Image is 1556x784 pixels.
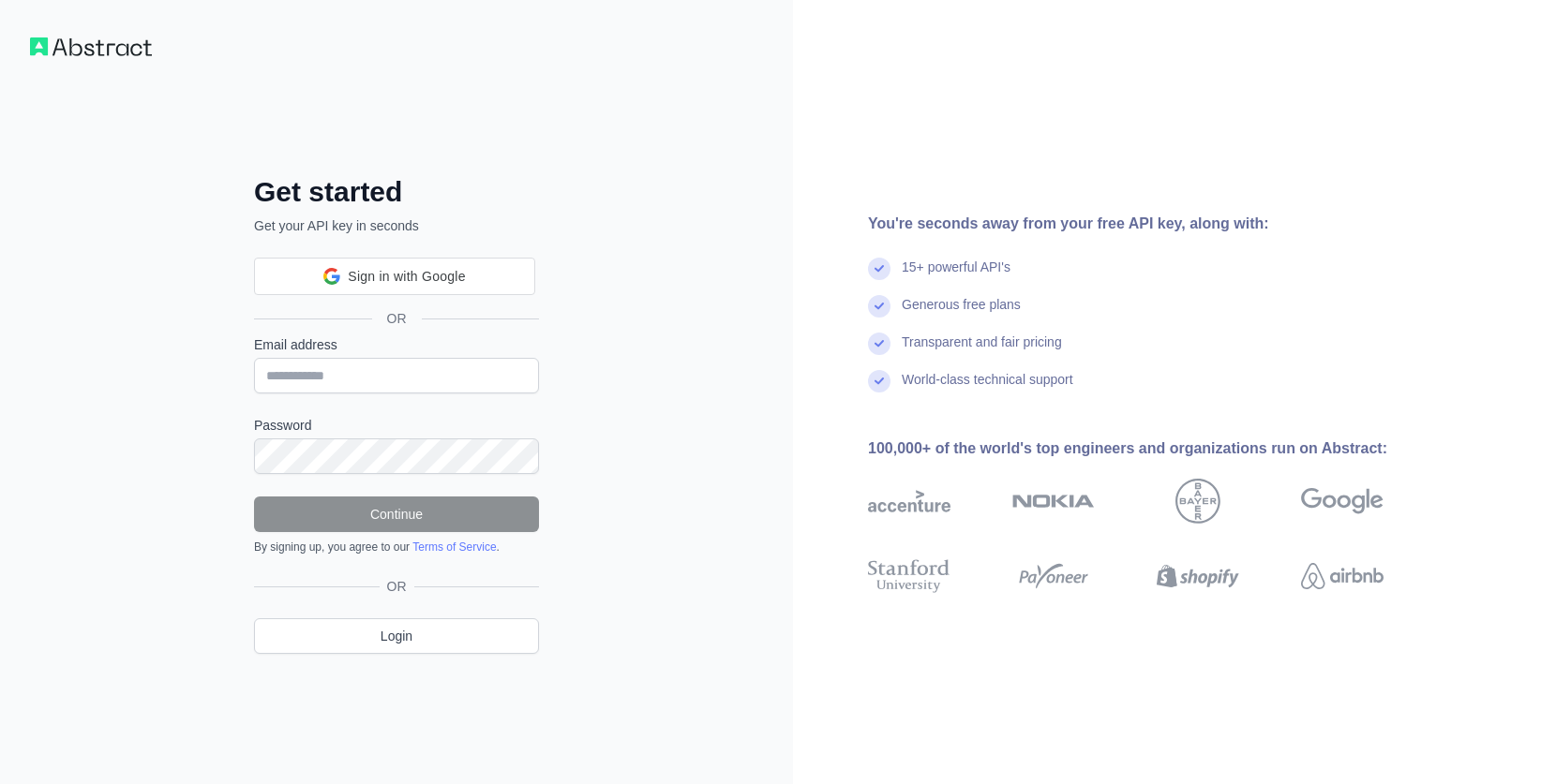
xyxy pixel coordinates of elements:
[902,370,1073,407] div: World-class technical support
[902,258,1010,295] div: 15+ powerful API's
[254,216,539,235] p: Get your API key in seconds
[254,416,539,435] label: Password
[868,370,890,392] img: check mark
[412,540,496,554] a: Terms of Service
[902,333,1062,370] div: Transparent and fair pricing
[254,335,539,354] label: Email address
[1012,555,1095,597] img: payoneer
[1301,479,1384,524] img: google
[902,295,1021,333] div: Generous free plans
[868,258,890,280] img: check mark
[30,37,152,56] img: Workflow
[868,437,1444,460] div: 100,000+ of the world's top engineers and organizations run on Abstract:
[372,309,422,328] span: OR
[254,258,535,295] div: Sign in with Google
[868,333,890,355] img: check mark
[868,295,890,318] img: check mark
[348,267,465,287] span: Sign in with Google
[380,577,414,596] span: OR
[254,618,539,654] a: Login
[868,213,1444,235] div: You're seconds away from your free API key, along with:
[1012,479,1095,524] img: nokia
[868,555,950,597] img: stanford university
[868,479,950,524] img: accenture
[254,175,539,209] h2: Get started
[254,496,539,532] button: Continue
[1175,479,1220,524] img: bayer
[1157,555,1239,597] img: shopify
[1301,555,1384,597] img: airbnb
[254,540,539,555] div: By signing up, you agree to our .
